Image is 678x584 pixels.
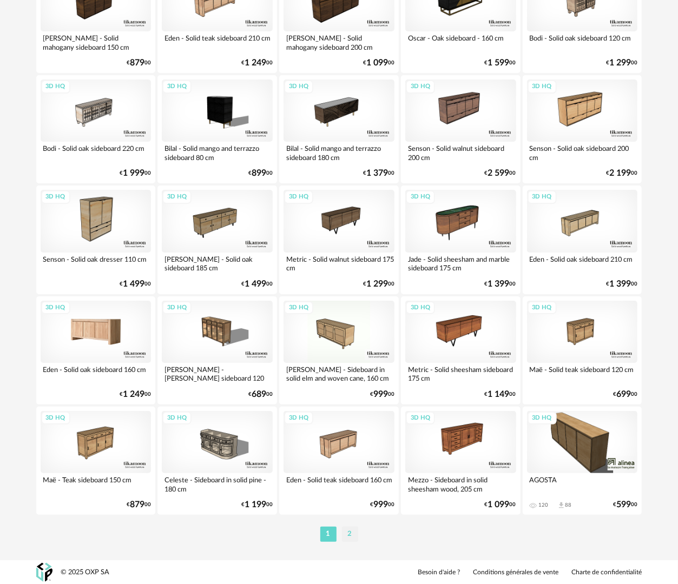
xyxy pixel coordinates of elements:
[162,412,192,425] div: 3D HQ
[609,59,631,67] span: 1 299
[41,31,152,53] div: [PERSON_NAME] - Solid mahogany sideboard 150 cm
[120,391,151,398] div: € 00
[123,391,144,398] span: 1 249
[120,170,151,177] div: € 00
[284,253,394,274] div: Metric - Solid walnut sideboard 175 cm
[616,501,631,508] span: 599
[488,59,510,67] span: 1 599
[528,412,557,425] div: 3D HQ
[241,501,273,508] div: € 00
[405,31,516,53] div: Oscar - Oak sideboard - 160 cm
[485,391,516,398] div: € 00
[123,170,144,177] span: 1 999
[36,75,156,183] a: 3D HQ Bodi - Solid oak sideboard 220 cm €1 99900
[279,407,399,515] a: 3D HQ Eden - Solid teak sideboard 160 cm €99900
[162,473,273,495] div: Celeste - Sideboard in solid pine - 180 cm
[401,185,521,294] a: 3D HQ Jade - Solid sheesham and marble sideboard 175 cm €1 39900
[36,563,52,582] img: OXP
[539,502,549,508] div: 120
[418,568,460,577] a: Besoin d'aide ?
[162,80,192,94] div: 3D HQ
[120,281,151,288] div: € 00
[366,59,388,67] span: 1 099
[406,190,435,204] div: 3D HQ
[61,568,110,577] div: © 2025 OXP SA
[252,170,266,177] span: 899
[528,80,557,94] div: 3D HQ
[523,185,642,294] a: 3D HQ Eden - Solid oak sideboard 210 cm €1 39900
[406,412,435,425] div: 3D HQ
[248,170,273,177] div: € 00
[527,253,638,274] div: Eden - Solid oak sideboard 210 cm
[373,391,388,398] span: 999
[405,253,516,274] div: Jade - Solid sheesham and marble sideboard 175 cm
[527,363,638,384] div: Maë - Solid teak sideboard 120 cm
[41,412,70,425] div: 3D HQ
[405,363,516,384] div: Metric - Solid sheesham sideboard 175 cm
[342,527,358,542] li: 2
[320,527,337,542] li: 1
[162,363,273,384] div: [PERSON_NAME] - [PERSON_NAME] sideboard 120 cm
[485,170,516,177] div: € 00
[127,501,151,508] div: € 00
[248,391,273,398] div: € 00
[370,501,394,508] div: € 00
[241,59,273,67] div: € 00
[485,501,516,508] div: € 00
[609,281,631,288] span: 1 399
[157,185,277,294] a: 3D HQ [PERSON_NAME] - Solid oak sideboard 185 cm €1 49900
[528,301,557,315] div: 3D HQ
[41,142,152,163] div: Bodi - Solid oak sideboard 220 cm
[401,407,521,515] a: 3D HQ Mezzo - Sideboard in solid sheesham wood, 205 cm €1 09900
[473,568,559,577] a: Conditions générales de vente
[284,190,313,204] div: 3D HQ
[401,296,521,404] a: 3D HQ Metric - Solid sheesham sideboard 175 cm €1 14900
[613,391,637,398] div: € 00
[406,80,435,94] div: 3D HQ
[405,142,516,163] div: Senson - Solid walnut sideboard 200 cm
[363,170,394,177] div: € 00
[130,501,144,508] span: 879
[523,407,642,515] a: 3D HQ AGOSTA 120 Download icon 88 €59900
[284,142,394,163] div: Bilal - Solid mango and terrazzo sideboard 180 cm
[41,253,152,274] div: Senson - Solid oak dresser 110 cm
[245,501,266,508] span: 1 199
[36,185,156,294] a: 3D HQ Senson - Solid oak dresser 110 cm €1 49900
[279,185,399,294] a: 3D HQ Metric - Solid walnut sideboard 175 cm €1 29900
[36,296,156,404] a: 3D HQ Eden - Solid oak sideboard 160 cm €1 24900
[279,296,399,404] a: 3D HQ [PERSON_NAME] - Sideboard in solid elm and woven cane, 160 cm €99900
[41,473,152,495] div: Maë - Teak sideboard 150 cm
[363,59,394,67] div: € 00
[41,190,70,204] div: 3D HQ
[41,301,70,315] div: 3D HQ
[609,170,631,177] span: 2 199
[284,363,394,384] div: [PERSON_NAME] - Sideboard in solid elm and woven cane, 160 cm
[488,281,510,288] span: 1 399
[130,59,144,67] span: 879
[36,407,156,515] a: 3D HQ Maë - Teak sideboard 150 cm €87900
[613,501,637,508] div: € 00
[162,301,192,315] div: 3D HQ
[616,391,631,398] span: 699
[527,142,638,163] div: Senson - Solid oak sideboard 200 cm
[157,296,277,404] a: 3D HQ [PERSON_NAME] - [PERSON_NAME] sideboard 120 cm €68900
[284,31,394,53] div: [PERSON_NAME] - Solid mahogany sideboard 200 cm
[565,502,572,508] div: 88
[284,412,313,425] div: 3D HQ
[488,391,510,398] span: 1 149
[284,301,313,315] div: 3D HQ
[606,281,637,288] div: € 00
[401,75,521,183] a: 3D HQ Senson - Solid walnut sideboard 200 cm €2 59900
[488,170,510,177] span: 2 599
[406,301,435,315] div: 3D HQ
[488,501,510,508] span: 1 099
[572,568,642,577] a: Charte de confidentialité
[523,75,642,183] a: 3D HQ Senson - Solid oak sideboard 200 cm €2 19900
[41,80,70,94] div: 3D HQ
[245,59,266,67] span: 1 249
[123,281,144,288] span: 1 499
[606,59,637,67] div: € 00
[557,501,565,509] span: Download icon
[363,281,394,288] div: € 00
[162,190,192,204] div: 3D HQ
